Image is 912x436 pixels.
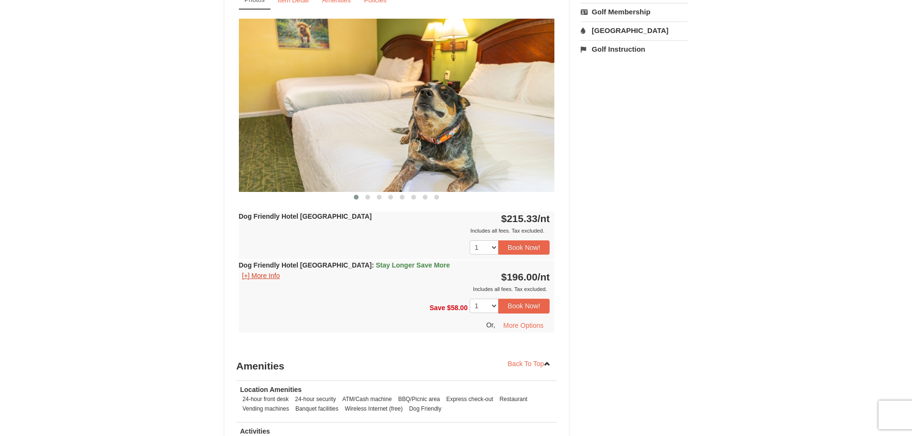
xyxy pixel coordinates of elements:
[240,427,270,435] strong: Activities
[444,394,495,404] li: Express check-out
[240,404,292,414] li: Vending machines
[538,213,550,224] span: /nt
[239,226,550,235] div: Includes all fees. Tax excluded.
[497,318,550,333] button: More Options
[429,304,445,312] span: Save
[498,299,550,313] button: Book Now!
[240,386,302,393] strong: Location Amenities
[502,357,557,371] a: Back To Top
[396,394,442,404] li: BBQ/Picnic area
[538,271,550,282] span: /nt
[342,404,405,414] li: Wireless Internet (free)
[501,213,550,224] strong: $215.33
[239,261,450,269] strong: Dog Friendly Hotel [GEOGRAPHIC_DATA]
[581,3,687,21] a: Golf Membership
[239,284,550,294] div: Includes all fees. Tax excluded.
[236,357,557,376] h3: Amenities
[239,212,372,220] strong: Dog Friendly Hotel [GEOGRAPHIC_DATA]
[406,404,443,414] li: Dog Friendly
[293,394,338,404] li: 24-hour security
[372,261,374,269] span: :
[581,40,687,58] a: Golf Instruction
[501,271,538,282] span: $196.00
[239,19,555,191] img: 18876286-336-12a840d7.jpg
[239,270,283,281] button: [+] More Info
[447,304,468,312] span: $58.00
[240,394,292,404] li: 24-hour front desk
[498,240,550,255] button: Book Now!
[293,404,341,414] li: Banquet facilities
[376,261,450,269] span: Stay Longer Save More
[486,321,495,328] span: Or,
[581,22,687,39] a: [GEOGRAPHIC_DATA]
[340,394,394,404] li: ATM/Cash machine
[497,394,529,404] li: Restaurant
